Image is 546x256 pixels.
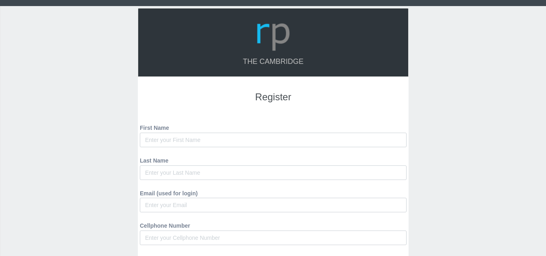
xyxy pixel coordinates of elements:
[146,92,401,102] h3: Register
[140,198,407,212] input: Enter your Email
[140,153,169,165] label: Last Name
[140,121,169,133] label: First Name
[140,165,407,180] input: Enter your Last Name
[146,58,400,66] h4: The Cambridge
[140,186,198,198] label: Email (used for login)
[140,231,407,245] input: Enter your Cellphone Number
[140,218,190,231] label: Cellphone Number
[140,133,407,147] input: Enter your First Name
[254,15,293,53] img: Logo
